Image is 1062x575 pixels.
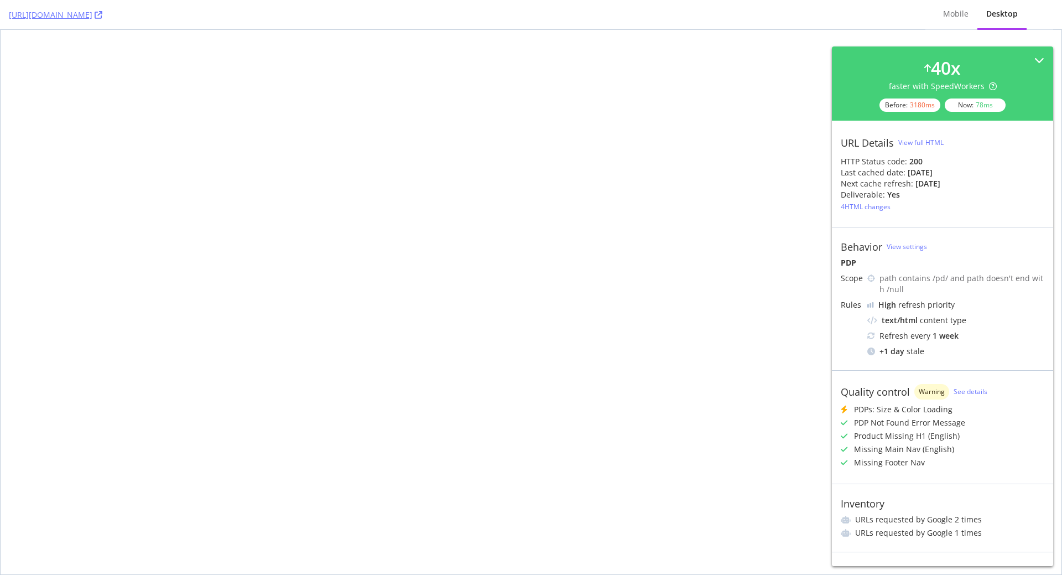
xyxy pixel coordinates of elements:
[914,384,949,400] div: warning label
[887,189,900,200] div: Yes
[841,167,905,178] div: Last cached date:
[841,273,863,284] div: Scope
[954,387,987,396] a: See details
[9,9,102,20] a: [URL][DOMAIN_NAME]
[854,444,954,455] div: Missing Main Nav (English)
[841,137,894,149] div: URL Details
[867,346,1044,357] div: stale
[841,498,884,510] div: Inventory
[878,299,896,310] div: High
[841,202,891,211] div: 4 HTML changes
[841,189,885,200] div: Deliverable:
[933,330,959,341] div: 1 week
[841,299,863,310] div: Rules
[931,55,961,81] div: 40 x
[898,138,944,147] div: View full HTML
[910,100,935,110] div: 3180 ms
[919,388,945,395] span: Warning
[945,99,1006,112] div: Now:
[879,99,940,112] div: Before:
[854,417,965,428] div: PDP Not Found Error Message
[854,431,960,442] div: Product Missing H1 (English)
[841,257,1044,268] div: PDP
[841,156,1044,167] div: HTTP Status code:
[915,178,940,189] div: [DATE]
[841,200,891,214] button: 4HTML changes
[878,299,955,310] div: refresh priority
[867,315,1044,326] div: content type
[867,302,874,308] img: cRr4yx4cyByr8BeLxltRlzBPIAAAAAElFTkSuQmCC
[854,404,952,415] div: PDPs: Size & Color Loading
[841,527,1044,538] li: URLs requested by Google 1 times
[879,273,1044,295] div: path contains /pd/ and path doesn't end with /null
[943,8,969,19] div: Mobile
[986,8,1018,19] div: Desktop
[909,156,923,167] strong: 200
[908,167,933,178] div: [DATE]
[889,81,997,92] div: faster with SpeedWorkers
[841,386,910,398] div: Quality control
[841,178,913,189] div: Next cache refresh:
[841,514,1044,525] li: URLs requested by Google 2 times
[867,330,1044,341] div: Refresh every
[882,315,918,326] div: text/html
[879,346,904,357] div: + 1 day
[976,100,993,110] div: 78 ms
[841,241,882,253] div: Behavior
[854,457,925,468] div: Missing Footer Nav
[898,134,944,152] button: View full HTML
[887,242,927,251] a: View settings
